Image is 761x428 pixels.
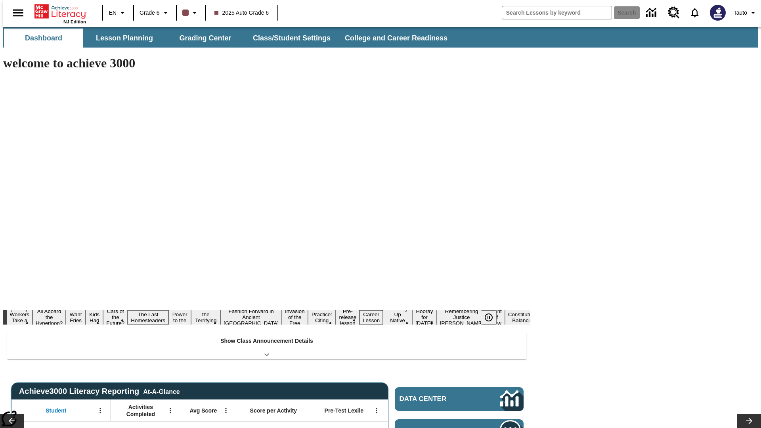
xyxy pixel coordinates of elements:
button: Slide 5 Cars of the Future? [103,307,128,327]
span: EN [109,9,117,17]
button: Slide 9 Fashion Forward in Ancient Rome [220,307,282,327]
button: Open Menu [371,405,382,417]
p: Show Class Announcement Details [220,337,313,345]
button: Open side menu [6,1,30,25]
button: Slide 18 The Constitution's Balancing Act [505,304,543,331]
button: Dashboard [4,29,83,48]
button: Slide 12 Pre-release lesson [336,307,359,327]
button: Class/Student Settings [247,29,337,48]
button: Pause [481,310,497,325]
span: Activities Completed [115,403,167,418]
button: Lesson carousel, Next [737,414,761,428]
span: Tauto [734,9,747,17]
div: SubNavbar [3,29,455,48]
button: Slide 1 Labor Day: Workers Take a Stand [7,304,33,331]
button: Open Menu [94,405,106,417]
button: Slide 11 Mixed Practice: Citing Evidence [308,304,336,331]
div: Show Class Announcement Details [7,332,526,359]
button: College and Career Readiness [338,29,454,48]
button: Slide 15 Hooray for Constitution Day! [412,307,437,327]
a: Resource Center, Will open in new tab [663,2,685,23]
button: Slide 2 All Aboard the Hyperloop? [33,307,66,327]
button: Profile/Settings [730,6,761,20]
button: Slide 13 Career Lesson [359,310,383,325]
button: Slide 16 Remembering Justice O'Connor [437,307,487,327]
span: Achieve3000 Literacy Reporting [19,387,180,396]
a: Notifications [685,2,705,23]
span: Student [46,407,66,414]
button: Select a new avatar [705,2,730,23]
button: Slide 6 The Last Homesteaders [128,310,168,325]
span: NJ Edition [63,19,86,24]
a: Home [34,4,86,19]
div: Home [34,3,86,24]
input: search field [502,6,612,19]
span: Data Center [400,395,474,403]
button: Slide 8 Attack of the Terrifying Tomatoes [191,304,220,331]
h1: welcome to achieve 3000 [3,56,530,71]
button: Slide 3 Do You Want Fries With That? [66,298,86,336]
button: Slide 7 Solar Power to the People [168,304,191,331]
span: Score per Activity [250,407,297,414]
button: Slide 10 The Invasion of the Free CD [282,301,308,333]
a: Data Center [395,387,524,411]
button: Class color is dark brown. Change class color [179,6,203,20]
span: Avg Score [189,407,217,414]
button: Language: EN, Select a language [105,6,131,20]
button: Slide 14 Cooking Up Native Traditions [383,304,412,331]
div: SubNavbar [3,27,758,48]
img: Avatar [710,5,726,21]
button: Grading Center [166,29,245,48]
a: Data Center [641,2,663,24]
button: Open Menu [220,405,232,417]
span: Pre-Test Lexile [325,407,364,414]
button: Grade: Grade 6, Select a grade [136,6,174,20]
button: Slide 4 Dirty Jobs Kids Had To Do [86,298,103,336]
span: 2025 Auto Grade 6 [214,9,269,17]
div: Pause [481,310,505,325]
div: At-A-Glance [143,387,180,396]
button: Open Menu [164,405,176,417]
button: Lesson Planning [85,29,164,48]
span: Grade 6 [140,9,160,17]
